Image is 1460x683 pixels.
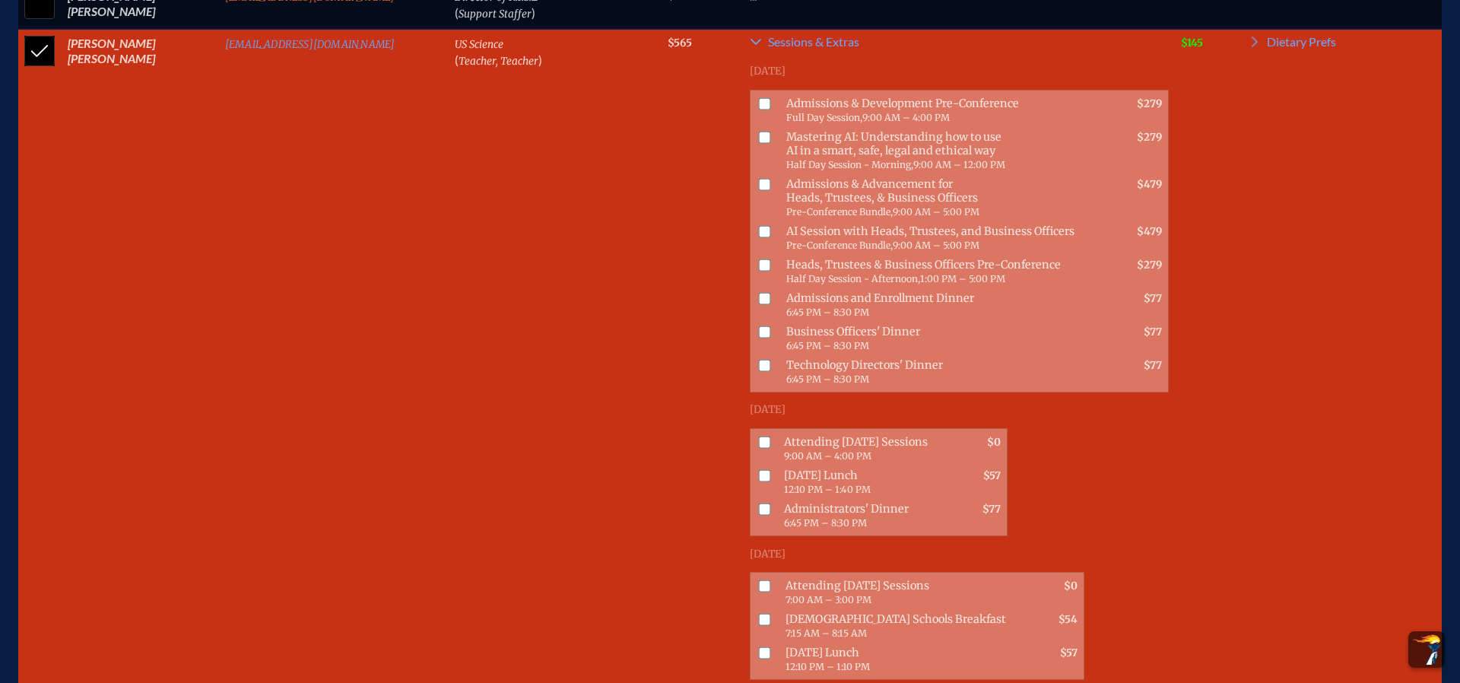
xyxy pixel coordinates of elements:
span: Pre-Conference Bundle, [786,240,893,251]
span: Teacher, Teacher [459,55,538,68]
span: $479 [1137,225,1162,238]
span: 1:00 PM – 5:00 PM [920,273,1005,284]
span: Business Officers' Dinner [780,322,1101,355]
span: ) [538,52,542,67]
span: $145 [1181,37,1203,49]
span: $57 [1060,646,1078,659]
span: 7:15 AM – 8:15 AM [786,627,867,639]
span: [DATE] [750,548,786,561]
span: 7:00 AM – 3:00 PM [786,594,871,605]
span: $77 [1144,292,1162,305]
span: 6:45 PM – 8:30 PM [786,340,869,351]
span: $0 [987,436,1001,449]
span: US Science [455,38,503,51]
span: $279 [1137,131,1162,144]
span: Dietary Prefs [1267,36,1336,48]
span: 9:00 AM – 5:00 PM [893,240,979,251]
span: Full Day Session, [786,112,862,123]
span: ( [455,5,459,20]
span: 9:00 AM – 4:00 PM [784,450,871,462]
span: $77 [1144,359,1162,372]
span: $565 [668,37,692,49]
a: Sessions & Extras [750,36,1169,54]
span: ) [532,5,535,20]
span: $54 [1058,613,1078,626]
span: 12:10 PM – 1:40 PM [784,484,871,495]
span: [DATE] Lunch [778,465,940,499]
span: Admissions & Advancement for Heads, Trustees, & Business Officers [780,174,1101,221]
span: Attending [DATE] Sessions [778,432,940,465]
a: [EMAIL_ADDRESS][DOMAIN_NAME] [225,38,395,51]
span: Sessions & Extras [768,36,859,48]
span: Administrators' Dinner [778,499,940,532]
span: 9:00 AM – 5:00 PM [893,206,979,218]
span: $77 [1144,326,1162,338]
span: 9:00 AM – 4:00 PM [862,112,950,123]
span: ( [455,52,459,67]
span: [DATE] [750,65,786,78]
span: Admissions & Development Pre-Conference [780,94,1101,127]
span: $479 [1137,178,1162,191]
span: 9:00 AM – 12:00 PM [913,159,1005,170]
span: 6:45 PM – 8:30 PM [786,373,869,385]
span: AI Session with Heads, Trustees, and Business Officers [780,221,1101,255]
img: To the top [1411,634,1442,665]
span: $0 [1064,580,1078,592]
span: 6:45 PM – 8:30 PM [786,307,869,318]
span: Mastering AI: Understanding how to use AI in a smart, safe, legal and ethical way [780,127,1101,174]
span: Pre-Conference Bundle, [786,206,893,218]
span: Admissions and Enrollment Dinner [780,288,1101,322]
button: Scroll Top [1408,631,1445,668]
span: Half Day Session - Afternoon, [786,273,920,284]
span: Support Staffer [459,8,532,21]
span: [DATE] Lunch [779,643,1017,676]
span: Technology Directors' Dinner [780,355,1101,389]
span: Half Day Session - Morning, [786,159,913,170]
span: $279 [1137,97,1162,110]
span: $57 [983,469,1001,482]
span: $279 [1137,259,1162,272]
span: Attending [DATE] Sessions [779,576,1017,609]
span: [DEMOGRAPHIC_DATA] Schools Breakfast [779,609,1017,643]
span: $77 [982,503,1001,516]
span: [DATE] [750,403,786,416]
a: Dietary Prefs [1249,36,1336,54]
div: Sessions & Extras [750,54,1169,682]
span: 6:45 PM – 8:30 PM [784,517,867,529]
span: 12:10 PM – 1:10 PM [786,661,870,672]
span: Heads, Trustees & Business Officers Pre-Conference [780,255,1101,288]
